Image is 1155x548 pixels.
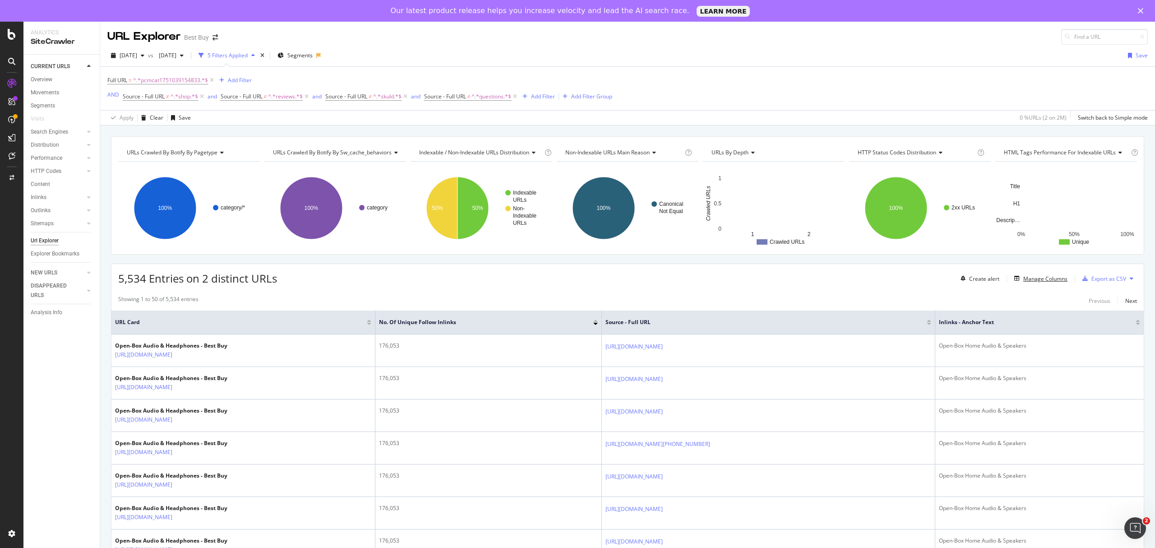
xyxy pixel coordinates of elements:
div: A chart. [557,169,698,247]
div: Open-Box Home Audio & Speakers [939,472,1140,480]
button: Save [167,111,191,125]
div: and [208,93,217,100]
button: Export as CSV [1079,271,1126,286]
div: Open-Box Audio & Headphones - Best Buy [115,472,227,480]
div: Add Filter Group [571,93,612,100]
button: Add Filter [519,91,555,102]
div: Open-Box Home Audio & Speakers [939,374,1140,382]
a: [URL][DOMAIN_NAME][PHONE_NUMBER] [605,440,710,449]
text: 0% [1017,231,1026,237]
input: Find a URL [1061,29,1148,45]
div: Inlinks [31,193,46,202]
span: ≠ [264,93,267,100]
div: Export as CSV [1091,275,1126,283]
button: 5 Filters Applied [195,48,259,63]
span: Indexable / Non-Indexable URLs distribution [419,149,529,156]
a: CURRENT URLS [31,62,84,71]
span: vs [148,51,155,59]
div: 176,053 [379,504,598,512]
button: Add Filter [216,75,252,86]
button: and [312,92,322,101]
text: 100% [158,205,172,211]
button: Apply [107,111,134,125]
text: category/* [221,204,245,211]
svg: A chart. [995,169,1137,247]
button: Switch back to Simple mode [1074,111,1148,125]
div: Open-Box Home Audio & Speakers [939,504,1140,512]
text: Title [1010,183,1021,190]
svg: A chart. [118,169,260,247]
div: Showing 1 to 50 of 5,534 entries [118,295,199,306]
text: Not Equal [659,208,683,214]
button: Next [1125,295,1137,306]
button: [DATE] [155,48,187,63]
a: Movements [31,88,93,98]
a: [URL][DOMAIN_NAME] [115,480,172,489]
span: Source - Full URL [325,93,367,100]
a: LEARN MORE [697,6,750,17]
text: Crawled URLs [770,239,804,245]
a: Performance [31,153,84,163]
button: AND [107,90,119,99]
span: ^.*skuId.*$ [373,90,402,103]
a: [URL][DOMAIN_NAME] [605,342,663,351]
span: Segments [287,51,313,59]
text: 100% [304,205,318,211]
a: HTTP Codes [31,167,84,176]
div: A chart. [264,169,406,247]
text: Indexable [513,190,536,196]
span: Source - Full URL [123,93,165,100]
div: Save [179,114,191,121]
div: DISAPPEARED URLS [31,281,76,300]
span: ≠ [467,93,471,100]
a: Visits [31,114,53,124]
span: ^.*pcmcat1751039154833.*$ [133,74,208,87]
text: 50% [472,205,483,211]
a: Search Engines [31,127,84,137]
div: Next [1125,297,1137,305]
span: Source - Full URL [424,93,466,100]
div: Open-Box Audio & Headphones - Best Buy [115,504,227,512]
h4: Non-Indexable URLs Main Reason [564,145,683,160]
div: SiteCrawler [31,37,92,47]
div: Url Explorer [31,236,59,246]
div: A chart. [849,169,991,247]
div: 176,053 [379,407,598,415]
div: 176,053 [379,342,598,350]
div: Analysis Info [31,308,62,317]
div: Movements [31,88,59,98]
text: 2 [808,231,811,237]
div: Distribution [31,140,59,150]
div: Overview [31,75,52,84]
span: URL Card [115,318,365,326]
span: Non-Indexable URLs Main Reason [565,149,650,156]
span: = [129,76,132,84]
svg: A chart. [411,169,552,247]
div: Close [1138,8,1147,14]
text: Canonical [659,201,683,207]
a: [URL][DOMAIN_NAME] [605,505,663,514]
span: 2025 Aug. 19th [120,51,137,59]
a: Analysis Info [31,308,93,317]
text: 50% [432,205,443,211]
div: URL Explorer [107,29,180,44]
span: ^.*reviews.*$ [268,90,303,103]
span: ≠ [369,93,372,100]
h4: URLs Crawled By Botify By pagetype [125,145,252,160]
a: Content [31,180,93,189]
text: Crawled URLs [705,186,711,221]
div: Clear [150,114,163,121]
div: Open-Box Audio & Headphones - Best Buy [115,407,227,415]
button: Add Filter Group [559,91,612,102]
text: URLs [513,197,527,203]
div: Sitemaps [31,219,54,228]
a: Explorer Bookmarks [31,249,93,259]
span: 5,534 Entries on 2 distinct URLs [118,271,277,286]
button: Save [1124,48,1148,63]
span: Source - Full URL [221,93,263,100]
a: Overview [31,75,93,84]
text: Descrip… [996,217,1020,223]
div: Open-Box Audio & Headphones - Best Buy [115,342,227,350]
span: 2025 Jul. 29th [155,51,176,59]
